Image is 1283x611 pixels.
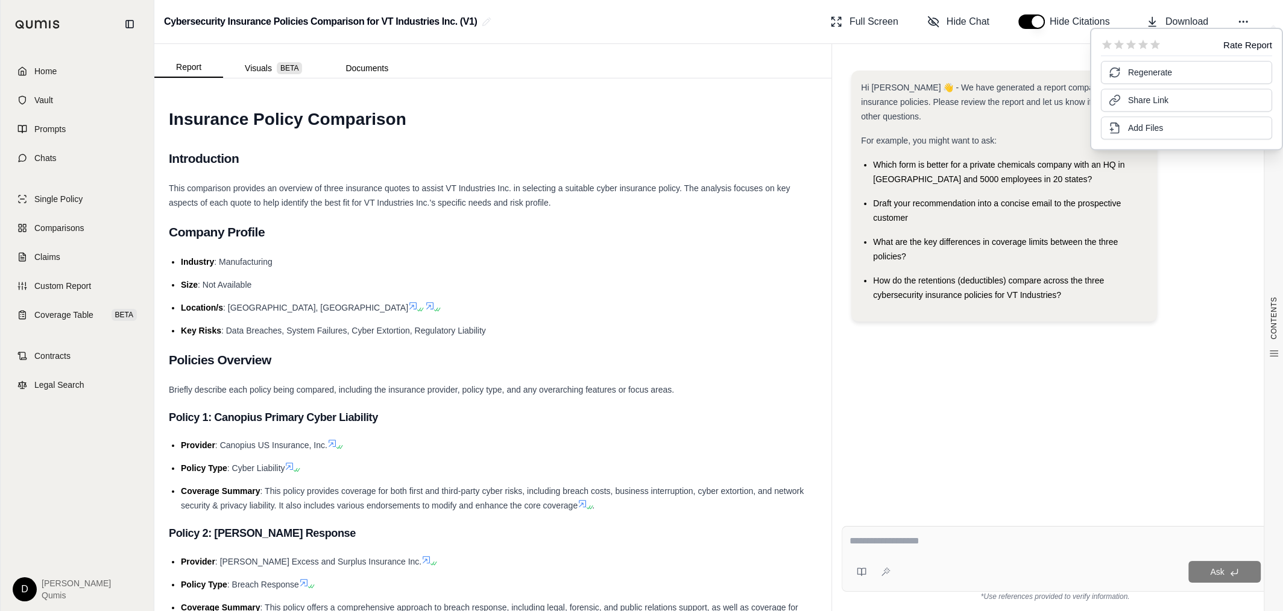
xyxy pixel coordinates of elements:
[8,116,147,142] a: Prompts
[850,14,898,29] span: Full Screen
[1101,61,1272,84] button: Regenerate
[1128,122,1163,134] span: Add Files
[8,343,147,369] a: Contracts
[1101,89,1272,112] button: Share Link
[947,14,989,29] span: Hide Chat
[34,65,57,77] span: Home
[34,193,83,205] span: Single Policy
[34,152,57,164] span: Chats
[34,94,53,106] span: Vault
[1128,94,1168,106] span: Share Link
[223,59,324,78] button: Visuals
[34,280,91,292] span: Custom Report
[277,62,302,74] span: BETA
[181,486,260,496] span: Coverage Summary
[1050,14,1117,29] span: Hide Citations
[8,372,147,398] a: Legal Search
[169,220,817,245] h2: Company Profile
[1210,567,1224,577] span: Ask
[1223,40,1272,49] div: Rate Report
[169,146,817,171] h2: Introduction
[169,183,790,207] span: This comparison provides an overview of three insurance quotes to assist VT Industries Inc. in se...
[181,326,221,335] span: Key Risks
[15,20,60,29] img: Qumis Logo
[861,136,997,145] span: For example, you might want to ask:
[34,222,84,234] span: Comparisons
[42,589,111,601] span: Qumis
[1101,116,1272,139] button: Add Files
[8,87,147,113] a: Vault
[34,350,71,362] span: Contracts
[215,557,421,566] span: : [PERSON_NAME] Excess and Surplus Insurance Inc.
[8,145,147,171] a: Chats
[181,280,198,290] span: Size
[198,280,251,290] span: : Not Available
[1141,10,1213,34] button: Download
[169,522,817,544] h3: Policy 2: [PERSON_NAME] Response
[1269,297,1279,340] span: CONTENTS
[13,577,37,601] div: D
[181,440,215,450] span: Provider
[873,160,1124,184] span: Which form is better for a private chemicals company with an HQ in [GEOGRAPHIC_DATA] and 5000 emp...
[181,257,214,267] span: Industry
[825,10,903,34] button: Full Screen
[8,273,147,299] a: Custom Report
[181,463,227,473] span: Policy Type
[154,57,223,78] button: Report
[8,244,147,270] a: Claims
[873,198,1121,223] span: Draft your recommendation into a concise email to the prospective customer
[34,379,84,391] span: Legal Search
[34,123,66,135] span: Prompts
[324,59,410,78] button: Documents
[8,302,147,328] a: Coverage TableBETA
[8,58,147,84] a: Home
[1188,561,1261,583] button: Ask
[181,580,227,589] span: Policy Type
[8,215,147,241] a: Comparisons
[842,592,1269,601] div: *Use references provided to verify information.
[922,10,994,34] button: Hide Chat
[1165,14,1208,29] span: Download
[227,463,285,473] span: : Cyber Liability
[34,309,93,321] span: Coverage Table
[214,257,273,267] span: : Manufacturing
[169,347,817,373] h2: Policies Overview
[223,303,408,312] span: : [GEOGRAPHIC_DATA], [GEOGRAPHIC_DATA]
[873,276,1104,300] span: How do the retentions (deductibles) compare across the three cybersecurity insurance policies for...
[861,83,1144,121] span: Hi [PERSON_NAME] 👋 - We have generated a report comparing the insurance policies. Please review t...
[112,309,137,321] span: BETA
[120,14,139,34] button: Collapse sidebar
[169,103,817,136] h1: Insurance Policy Comparison
[181,486,804,510] span: : This policy provides coverage for both first and third-party cyber risks, including breach cost...
[181,303,223,312] span: Location/s
[592,501,594,510] span: .
[169,407,817,428] h3: Policy 1: Canopius Primary Cyber Liability
[169,385,674,394] span: Briefly describe each policy being compared, including the insurance provider, policy type, and a...
[42,577,111,589] span: [PERSON_NAME]
[181,557,215,566] span: Provider
[227,580,299,589] span: : Breach Response
[215,440,327,450] span: : Canopius US Insurance, Inc.
[221,326,486,335] span: : Data Breaches, System Failures, Cyber Extortion, Regulatory Liability
[8,186,147,212] a: Single Policy
[1128,66,1172,78] span: Regenerate
[873,237,1118,261] span: What are the key differences in coverage limits between the three policies?
[164,11,477,33] h2: Cybersecurity Insurance Policies Comparison for VT Industries Inc. (V1)
[34,251,60,263] span: Claims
